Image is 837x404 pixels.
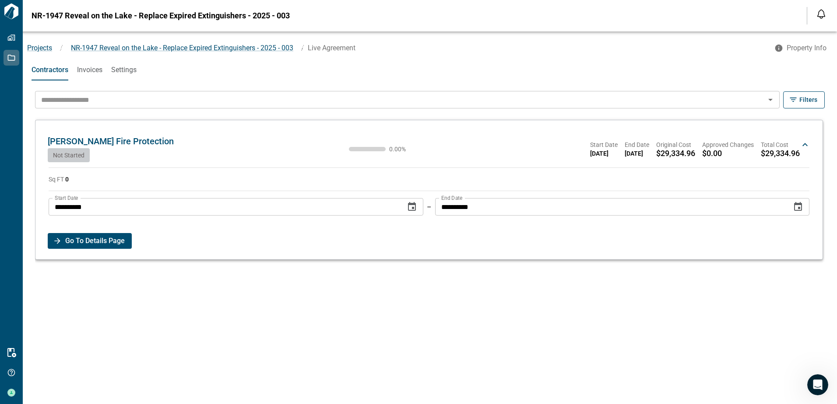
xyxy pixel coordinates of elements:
span: NR-1947 Reveal on the Lake - Replace Expired Extinguishers - 2025 - 003 [71,44,293,52]
span: $29,334.96 [656,149,695,158]
span: Original Cost [656,140,695,149]
span: Property Info [787,44,826,52]
span: End Date [625,140,649,149]
p: – [427,202,432,212]
button: Filters [783,91,825,108]
span: Settings [111,66,137,74]
strong: 0 [65,176,69,183]
span: [PERSON_NAME] Fire Protection [48,136,174,146]
button: Go To Details Page [48,233,132,249]
iframe: Intercom live chat [807,374,828,395]
span: [DATE] [625,149,649,158]
div: base tabs [23,59,837,80]
a: Projects [27,44,52,52]
span: Start Date [590,140,618,149]
span: Sq FT [49,176,69,183]
span: Go To Details Page [65,233,125,249]
span: $29,334.96 [761,149,800,158]
button: Open [764,94,777,106]
span: Invoices [77,66,102,74]
button: Open notification feed [814,7,828,21]
span: [DATE] [590,149,618,158]
button: Property Info [769,40,833,56]
span: Approved Changes [702,140,754,149]
label: End Date [441,194,462,202]
span: Total Cost [761,140,800,149]
span: Contractors [32,66,68,74]
label: Start Date [55,194,78,202]
div: [PERSON_NAME] Fire ProtectionNot Started0.00%Start Date[DATE]End Date[DATE]Original Cost$29,334.9... [44,127,814,162]
span: Filters [799,95,817,104]
span: NR-1947 Reveal on the Lake - Replace Expired Extinguishers - 2025 - 003 [32,11,290,20]
span: Not Started [53,152,84,159]
nav: breadcrumb [23,43,769,53]
span: 0.00 % [389,146,415,152]
span: $0.00 [702,149,722,158]
span: Live Agreement [308,44,355,52]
